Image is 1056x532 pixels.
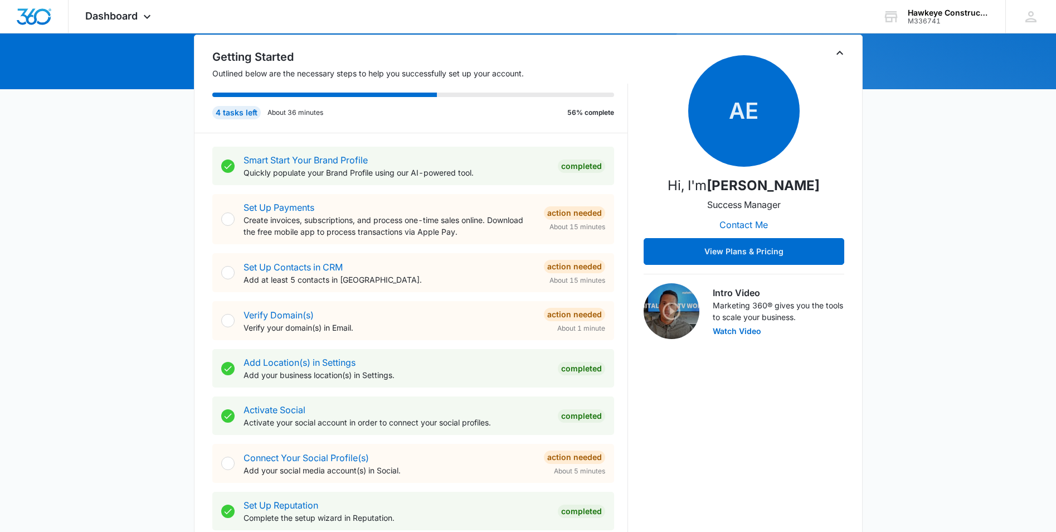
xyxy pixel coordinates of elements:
[544,206,605,220] div: Action Needed
[708,211,779,238] button: Contact Me
[244,274,535,286] p: Add at least 5 contacts in [GEOGRAPHIC_DATA].
[544,260,605,273] div: Action Needed
[713,286,844,299] h3: Intro Video
[244,167,549,178] p: Quickly populate your Brand Profile using our AI-powered tool.
[244,309,314,321] a: Verify Domain(s)
[544,308,605,321] div: Action Needed
[558,362,605,375] div: Completed
[558,505,605,518] div: Completed
[554,466,605,476] span: About 5 minutes
[244,154,368,166] a: Smart Start Your Brand Profile
[244,322,535,333] p: Verify your domain(s) in Email.
[244,465,535,476] p: Add your social media account(s) in Social.
[549,222,605,232] span: About 15 minutes
[85,10,138,22] span: Dashboard
[549,275,605,286] span: About 15 minutes
[244,404,305,415] a: Activate Social
[244,452,369,463] a: Connect Your Social Profile(s)
[707,198,781,211] p: Success Manager
[244,417,549,428] p: Activate your social account in order to connect your social profiles.
[244,262,343,273] a: Set Up Contacts in CRM
[244,512,549,524] p: Complete the setup wizard in Reputation.
[244,202,314,213] a: Set Up Payments
[244,500,318,511] a: Set Up Reputation
[644,238,844,265] button: View Plans & Pricing
[707,177,820,194] strong: [PERSON_NAME]
[558,159,605,173] div: Completed
[557,323,605,333] span: About 1 minute
[713,299,844,323] p: Marketing 360® gives you the tools to scale your business.
[668,176,820,196] p: Hi, I'm
[212,106,261,119] div: 4 tasks left
[244,357,356,368] a: Add Location(s) in Settings
[212,49,628,65] h2: Getting Started
[567,108,614,118] p: 56% complete
[244,369,549,381] p: Add your business location(s) in Settings.
[544,451,605,464] div: Action Needed
[644,283,699,339] img: Intro Video
[267,108,323,118] p: About 36 minutes
[244,214,535,238] p: Create invoices, subscriptions, and process one-time sales online. Download the free mobile app t...
[833,46,846,60] button: Toggle Collapse
[688,55,800,167] span: AE
[558,409,605,423] div: Completed
[908,8,989,17] div: account name
[212,67,628,79] p: Outlined below are the necessary steps to help you successfully set up your account.
[908,17,989,25] div: account id
[713,327,761,335] button: Watch Video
